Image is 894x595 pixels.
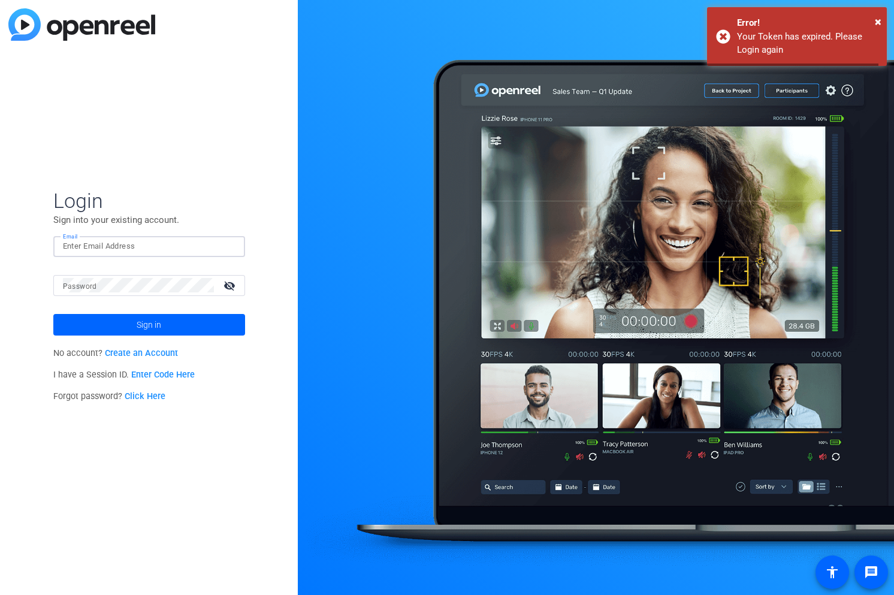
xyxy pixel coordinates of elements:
[63,282,97,291] mat-label: Password
[8,8,155,41] img: blue-gradient.svg
[63,233,78,240] mat-label: Email
[63,239,235,253] input: Enter Email Address
[825,565,839,579] mat-icon: accessibility
[737,30,878,57] div: Your Token has expired. Please Login again
[125,391,165,401] a: Click Here
[875,14,881,29] span: ×
[737,16,878,30] div: Error!
[131,370,195,380] a: Enter Code Here
[53,370,195,380] span: I have a Session ID.
[105,348,178,358] a: Create an Account
[875,13,881,31] button: Close
[53,188,245,213] span: Login
[216,277,245,294] mat-icon: visibility_off
[864,565,878,579] mat-icon: message
[53,348,179,358] span: No account?
[53,314,245,336] button: Sign in
[53,391,166,401] span: Forgot password?
[137,310,161,340] span: Sign in
[53,213,245,226] p: Sign into your existing account.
